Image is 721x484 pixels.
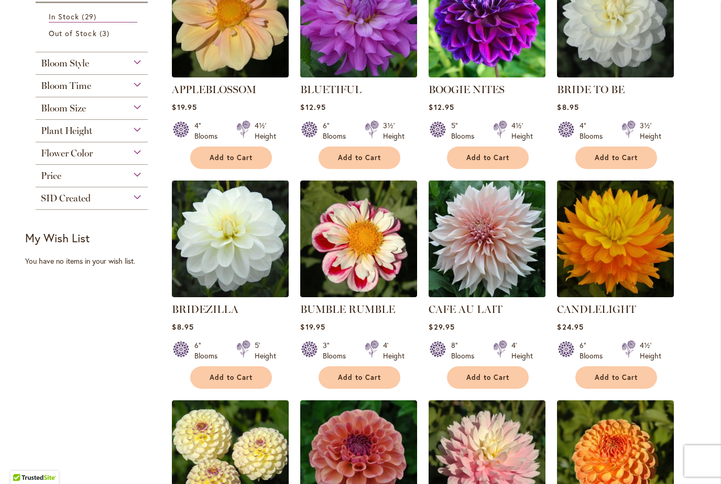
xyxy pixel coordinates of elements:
[575,147,657,169] button: Add to Cart
[383,340,405,361] div: 4' Height
[511,120,533,141] div: 4½' Height
[557,322,583,332] span: $24.95
[323,120,352,141] div: 6" Blooms
[41,170,61,182] span: Price
[447,366,529,389] button: Add to Cart
[451,340,480,361] div: 8" Blooms
[210,153,253,162] span: Add to Cart
[580,120,609,141] div: 4" Blooms
[383,120,405,141] div: 3½' Height
[557,289,674,299] a: CANDLELIGHT
[426,177,549,300] img: Café Au Lait
[172,102,196,112] span: $19.95
[429,289,545,299] a: Café Au Lait
[300,70,417,80] a: Bluetiful
[511,340,533,361] div: 4' Height
[300,322,325,332] span: $19.95
[300,303,395,316] a: BUMBLE RUMBLE
[319,366,400,389] button: Add to Cart
[640,120,661,141] div: 3½' Height
[49,12,79,21] span: In Stock
[300,102,325,112] span: $12.95
[49,28,137,39] a: Out of Stock 3
[466,153,509,162] span: Add to Cart
[447,147,529,169] button: Add to Cart
[190,147,272,169] button: Add to Cart
[580,340,609,361] div: 6" Blooms
[100,28,112,39] span: 3
[338,153,381,162] span: Add to Cart
[172,289,289,299] a: BRIDEZILLA
[557,303,636,316] a: CANDLELIGHT
[172,322,193,332] span: $8.95
[255,340,276,361] div: 5' Height
[429,102,454,112] span: $12.95
[466,373,509,382] span: Add to Cart
[595,153,638,162] span: Add to Cart
[300,83,362,96] a: BLUETIFUL
[49,28,97,38] span: Out of Stock
[41,148,93,159] span: Flower Color
[338,373,381,382] span: Add to Cart
[557,70,674,80] a: BRIDE TO BE
[429,303,502,316] a: CAFE AU LAIT
[25,256,165,266] div: You have no items in your wish list.
[300,289,417,299] a: BUMBLE RUMBLE
[25,230,90,245] strong: My Wish List
[49,11,137,22] a: In Stock 29
[82,11,99,22] span: 29
[640,340,661,361] div: 4½' Height
[41,125,92,137] span: Plant Height
[575,366,657,389] button: Add to Cart
[172,70,289,80] a: APPLEBLOSSOM
[210,373,253,382] span: Add to Cart
[595,373,638,382] span: Add to Cart
[41,80,91,92] span: Bloom Time
[557,102,578,112] span: $8.95
[41,103,86,114] span: Bloom Size
[557,181,674,297] img: CANDLELIGHT
[172,83,256,96] a: APPLEBLOSSOM
[41,58,89,69] span: Bloom Style
[172,181,289,297] img: BRIDEZILLA
[190,366,272,389] button: Add to Cart
[429,83,505,96] a: BOOGIE NITES
[41,193,91,204] span: SID Created
[323,340,352,361] div: 3" Blooms
[194,340,224,361] div: 6" Blooms
[319,147,400,169] button: Add to Cart
[255,120,276,141] div: 4½' Height
[557,83,625,96] a: BRIDE TO BE
[172,303,238,316] a: BRIDEZILLA
[451,120,480,141] div: 5" Blooms
[8,447,37,476] iframe: Launch Accessibility Center
[300,181,417,297] img: BUMBLE RUMBLE
[194,120,224,141] div: 4" Blooms
[429,70,545,80] a: BOOGIE NITES
[429,322,454,332] span: $29.95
